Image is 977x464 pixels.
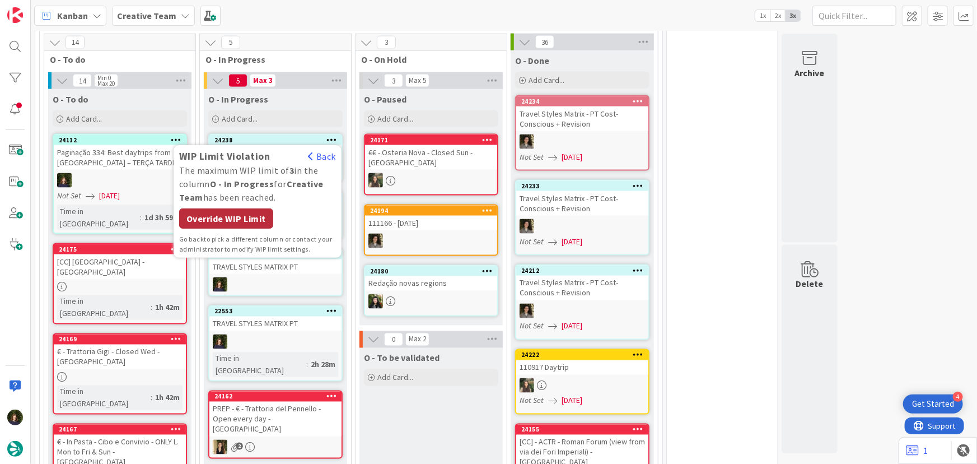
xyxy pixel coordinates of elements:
[516,266,648,300] div: 24212Travel Styles Matrix - PT Cost- Conscious + Revision
[54,244,186,279] div: 24175[CC] [GEOGRAPHIC_DATA] - [GEOGRAPHIC_DATA]
[213,277,227,292] img: MC
[209,402,342,437] div: PREP - € - Trattoria del Pennello - Open every day - [GEOGRAPHIC_DATA]
[515,55,549,66] span: O - Done
[209,335,342,349] div: MC
[521,267,648,275] div: 24212
[54,425,186,435] div: 24167
[209,392,342,437] div: 24162PREP - € - Trattoria del Pennello - Open every day - [GEOGRAPHIC_DATA]
[54,345,186,369] div: € - Trattoria Gigi - Closed Wed - [GEOGRAPHIC_DATA]
[516,378,648,393] div: IG
[377,114,413,124] span: Add Card...
[520,236,544,247] i: Not Set
[364,94,406,105] span: O - Paused
[7,7,23,23] img: Visit kanbanzone.com
[521,98,648,105] div: 24234
[179,149,336,164] div: WIP Limit Violation
[365,294,497,309] div: BC
[54,254,186,279] div: [CC] [GEOGRAPHIC_DATA] - [GEOGRAPHIC_DATA]
[54,145,186,170] div: Paginação 334: Best daytrips from [GEOGRAPHIC_DATA] – TERÇA TARDE
[516,350,648,375] div: 24222110917 Daytrip
[520,134,534,149] img: MS
[209,135,342,145] div: 24238WIP Limit ViolationBackThe maximum WIP limit of3in the columnO - In ProgressforCreative Team...
[521,351,648,359] div: 24222
[222,114,258,124] span: Add Card...
[770,10,786,21] span: 2x
[521,182,648,190] div: 24233
[99,190,120,202] span: [DATE]
[953,392,963,402] div: 4
[384,333,403,346] span: 0
[57,205,140,230] div: Time in [GEOGRAPHIC_DATA]
[520,304,534,318] img: MS
[516,360,648,375] div: 110917 Daytrip
[368,294,383,309] img: BC
[24,2,51,15] span: Support
[384,74,403,87] span: 3
[562,236,582,248] span: [DATE]
[365,145,497,170] div: €€ - Osteria Nova - Closed Sun - [GEOGRAPHIC_DATA]
[520,321,544,331] i: Not Set
[151,301,152,314] span: :
[214,136,342,144] div: 24238
[140,211,142,224] span: :
[516,181,648,191] div: 24233
[368,234,383,248] img: MS
[516,134,648,149] div: MS
[361,54,493,65] span: O - On Hold
[795,66,825,80] div: Archive
[365,276,497,291] div: Redação novas regions
[903,395,963,414] div: Open Get Started checklist, remaining modules: 4
[209,317,342,331] div: TRAVEL STYLES MATRIX PT
[306,359,308,371] span: :
[562,395,582,407] span: [DATE]
[54,135,186,145] div: 24112
[365,266,497,276] div: 24180
[370,136,497,144] div: 24171
[289,165,294,177] b: 3
[209,307,342,331] div: 22553TRAVEL STYLES MATRIX PT
[59,245,186,253] div: 24175
[179,209,273,229] div: Override WIP Limit
[228,74,247,87] span: 5
[54,135,186,170] div: 24112Paginação 334: Best daytrips from [GEOGRAPHIC_DATA] – TERÇA TARDE
[214,308,342,315] div: 22553
[786,10,801,21] span: 3x
[59,426,186,434] div: 24167
[365,173,497,188] div: IG
[516,276,648,300] div: Travel Styles Matrix - PT Cost- Conscious + Revision
[521,426,648,434] div: 24155
[308,150,336,163] div: Back
[221,36,240,49] span: 5
[213,352,306,377] div: Time in [GEOGRAPHIC_DATA]
[409,78,426,83] div: Max 5
[179,164,336,205] div: The maximum WIP limit of in the column for has been reached.
[516,304,648,318] div: MS
[365,216,497,230] div: 111166 - [DATE]
[57,386,151,410] div: Time in [GEOGRAPHIC_DATA]
[50,54,181,65] span: O - To do
[365,206,497,230] div: 24194111166 - [DATE]
[209,440,342,454] div: SP
[516,266,648,276] div: 24212
[365,135,497,170] div: 24171€€ - Osteria Nova - Closed Sun - [GEOGRAPHIC_DATA]
[66,36,85,49] span: 14
[562,321,582,332] span: [DATE]
[520,152,544,162] i: Not Set
[57,9,88,22] span: Kanban
[179,179,324,203] b: Creative Team
[213,335,227,349] img: MC
[54,244,186,254] div: 24175
[208,94,268,105] span: O - In Progress
[409,337,426,342] div: Max 2
[179,235,204,244] span: Go back
[516,191,648,216] div: Travel Styles Matrix - PT Cost- Conscious + Revision
[53,94,88,105] span: O - To do
[516,106,648,131] div: Travel Styles Matrix - PT Cost- Conscious + Revision
[912,398,954,410] div: Get Started
[520,219,534,234] img: MS
[253,78,273,83] div: Max 3
[214,393,342,401] div: 24162
[365,135,497,145] div: 24171
[97,81,115,86] div: Max 20
[516,425,648,435] div: 24155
